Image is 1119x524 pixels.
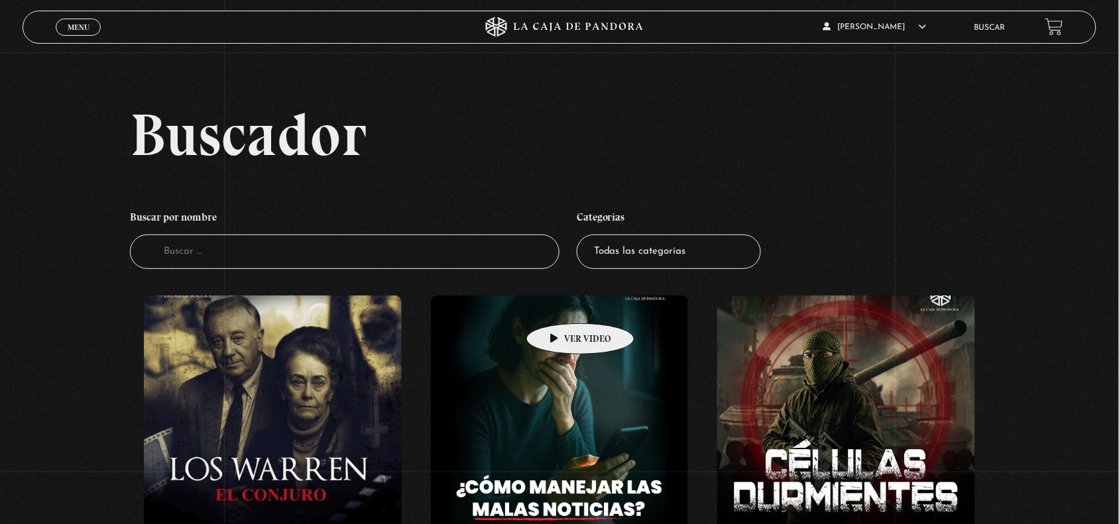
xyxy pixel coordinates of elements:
span: Menu [68,23,89,31]
span: Cerrar [63,34,94,44]
a: View your shopping cart [1045,18,1063,36]
span: [PERSON_NAME] [823,23,927,31]
h4: Categorías [577,204,761,235]
h2: Buscador [130,105,1096,164]
h4: Buscar por nombre [130,204,559,235]
a: Buscar [974,24,1006,32]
